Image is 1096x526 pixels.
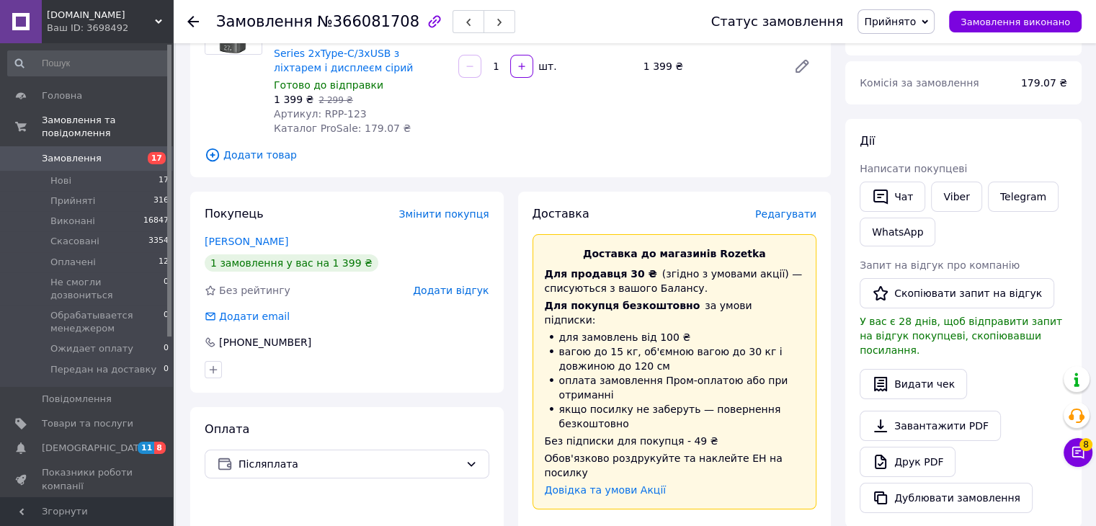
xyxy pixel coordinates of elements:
span: Покупець [205,207,264,220]
a: Viber [931,182,981,212]
span: Готово до відправки [274,79,383,91]
a: Потужний повербанк 60000mAh 27W Remax RPP-123 Gutitan Series 2xType-C/3xUSB з ліхтарем і дисплеєм... [274,19,446,73]
button: Чат з покупцем8 [1064,438,1092,467]
div: Додати email [203,309,291,324]
span: Повідомлення [42,393,112,406]
span: Товари та послуги [42,417,133,430]
span: Змінити покупця [399,208,489,220]
div: за умови підписки: [545,298,805,327]
span: Для покупця безкоштовно [545,300,700,311]
span: 3354 [148,235,169,248]
span: 17 [148,152,166,164]
button: Видати чек [860,369,967,399]
div: Додати email [218,309,291,324]
span: Комісія за замовлення [860,77,979,89]
span: Головна [42,89,82,102]
span: Оплачені [50,256,96,269]
button: Дублювати замовлення [860,483,1033,513]
div: Повернутися назад [187,14,199,29]
span: Додати товар [205,147,816,163]
span: 16847 [143,215,169,228]
div: Ваш ID: 3698492 [47,22,173,35]
span: Замовлення [42,152,102,165]
a: Друк PDF [860,447,955,477]
button: Замовлення виконано [949,11,1082,32]
span: Обрабатывается менеджером [50,309,164,335]
span: 316 [153,195,169,208]
span: 2 299 ₴ [318,95,352,105]
span: Передан на доставку [50,363,156,376]
div: [PHONE_NUMBER] [218,335,313,349]
div: 1 399 ₴ [638,56,782,76]
button: Скопіювати запит на відгук [860,278,1054,308]
a: Редагувати [788,52,816,81]
span: У вас є 28 днів, щоб відправити запит на відгук покупцеві, скопіювавши посилання. [860,316,1062,356]
span: Без рейтингу [219,285,290,296]
button: Чат [860,182,925,212]
span: Замовлення [216,13,313,30]
span: 17 [159,174,169,187]
span: Прийнято [864,16,916,27]
li: вагою до 15 кг, об'ємною вагою до 30 кг і довжиною до 120 см [545,344,805,373]
span: Доставка до магазинів Rozetka [583,248,766,259]
a: Завантажити PDF [860,411,1001,441]
div: Без підписки для покупця - 49 ₴ [545,434,805,448]
span: Післяплата [239,456,460,472]
span: 11 [138,442,154,454]
span: №366081708 [317,13,419,30]
span: Замовлення та повідомлення [42,114,173,140]
li: оплата замовлення Пром-оплатою або при отриманні [545,373,805,402]
span: 179.07 ₴ [1021,77,1067,89]
span: Запит на відгук про компанію [860,259,1020,271]
div: 1 замовлення у вас на 1 399 ₴ [205,254,378,272]
div: шт. [535,59,558,73]
div: Статус замовлення [711,14,844,29]
span: Нові [50,174,71,187]
a: [PERSON_NAME] [205,236,288,247]
span: Додати відгук [413,285,489,296]
span: 1 399 ₴ [274,94,313,105]
span: 0 [164,309,169,335]
span: 8 [1079,438,1092,451]
span: Скасовані [50,235,99,248]
input: Пошук [7,50,170,76]
span: Написати покупцеві [860,163,967,174]
div: (згідно з умовами акції) — списуються з вашого Балансу. [545,267,805,295]
span: Артикул: RPP-123 [274,108,367,120]
span: Не смогли дозвониться [50,276,164,302]
a: Telegram [988,182,1059,212]
span: eriksann.com.ua [47,9,155,22]
span: 0 [164,342,169,355]
span: Ожидает оплату [50,342,133,355]
span: [DEMOGRAPHIC_DATA] [42,442,148,455]
span: 8 [154,442,166,454]
a: Довідка та умови Акції [545,484,667,496]
span: 0 [164,276,169,302]
span: 12 [159,256,169,269]
span: Показники роботи компанії [42,466,133,492]
li: для замовлень від 100 ₴ [545,330,805,344]
span: Доставка [533,207,589,220]
li: якщо посилку не заберуть — повернення безкоштовно [545,402,805,431]
span: Для продавця 30 ₴ [545,268,657,280]
span: Редагувати [755,208,816,220]
span: Дії [860,134,875,148]
a: WhatsApp [860,218,935,246]
span: Виконані [50,215,95,228]
span: Оплата [205,422,249,436]
span: Замовлення виконано [961,17,1070,27]
span: 0 [164,363,169,376]
div: Обов'язково роздрукуйте та наклейте ЕН на посилку [545,451,805,480]
span: Прийняті [50,195,95,208]
span: Каталог ProSale: 179.07 ₴ [274,122,411,134]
